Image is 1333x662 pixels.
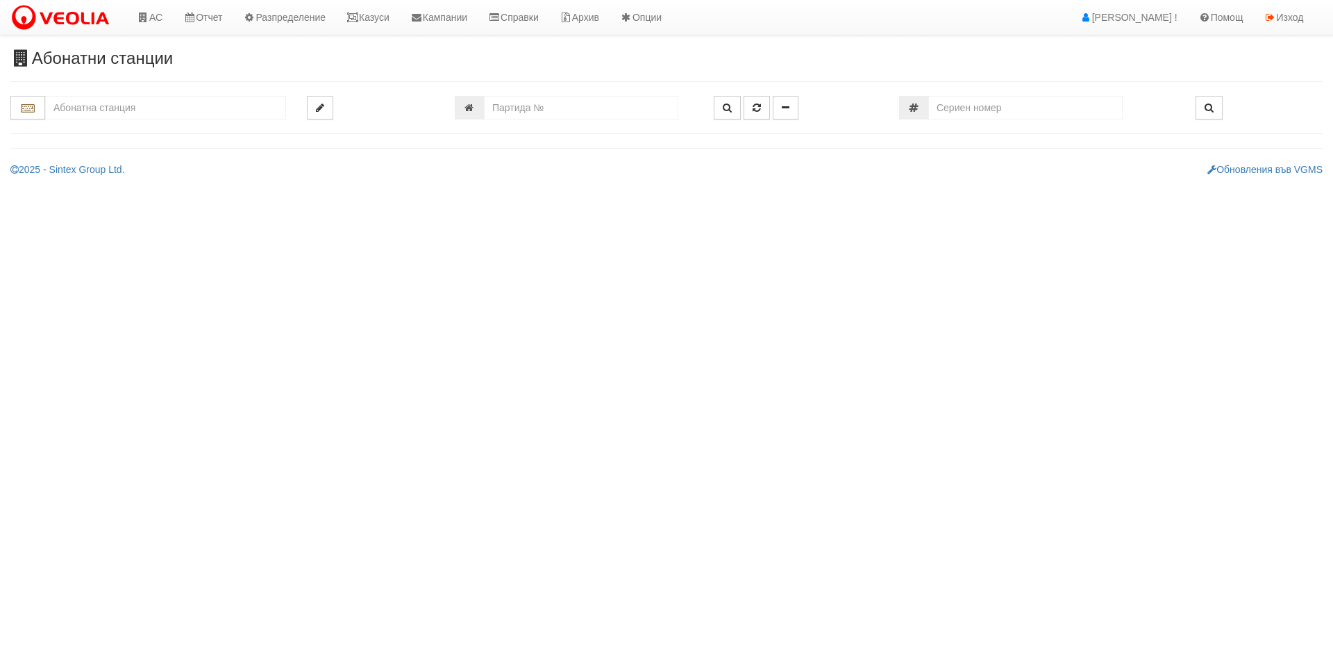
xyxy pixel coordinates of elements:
a: Обновления във VGMS [1207,164,1323,175]
input: Сериен номер [928,96,1123,119]
a: 2025 - Sintex Group Ltd. [10,164,125,175]
input: Абонатна станция [45,96,286,119]
img: VeoliaLogo.png [10,3,116,33]
input: Партида № [484,96,678,119]
h3: Абонатни станции [10,49,1323,67]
